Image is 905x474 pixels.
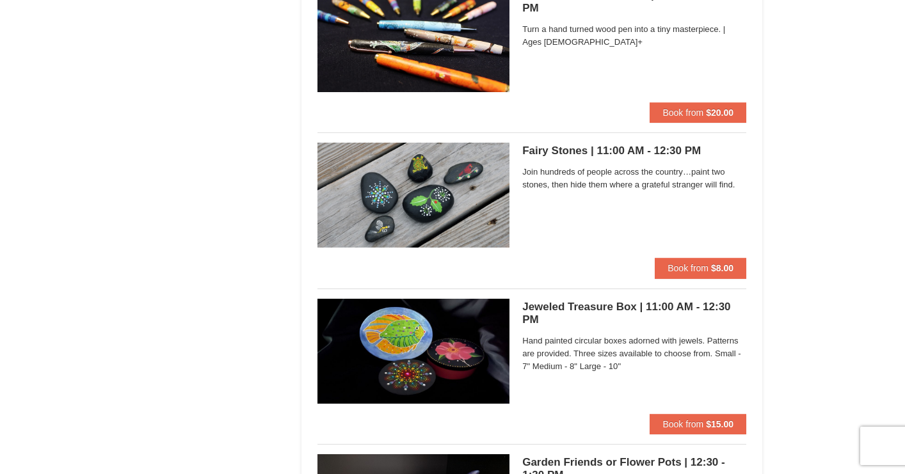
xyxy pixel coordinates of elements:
[706,419,733,429] strong: $15.00
[650,414,746,434] button: Book from $15.00
[522,301,746,326] h5: Jeweled Treasure Box | 11:00 AM - 12:30 PM
[662,419,703,429] span: Book from
[668,263,709,273] span: Book from
[522,23,746,49] span: Turn a hand turned wood pen into a tiny masterpiece. | Ages [DEMOGRAPHIC_DATA]+
[522,166,746,191] span: Join hundreds of people across the country…paint two stones, then hide them where a grateful stra...
[522,335,746,373] span: Hand painted circular boxes adorned with jewels. Patterns are provided. Three sizes available to ...
[650,102,746,123] button: Book from $20.00
[655,258,746,278] button: Book from $8.00
[317,299,509,404] img: 6619869-1604-7295e9ee.jpg
[706,107,733,118] strong: $20.00
[662,107,703,118] span: Book from
[711,263,733,273] strong: $8.00
[522,145,746,157] h5: Fairy Stones | 11:00 AM - 12:30 PM
[317,143,509,248] img: 6619869-1249-43e535af.jpg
